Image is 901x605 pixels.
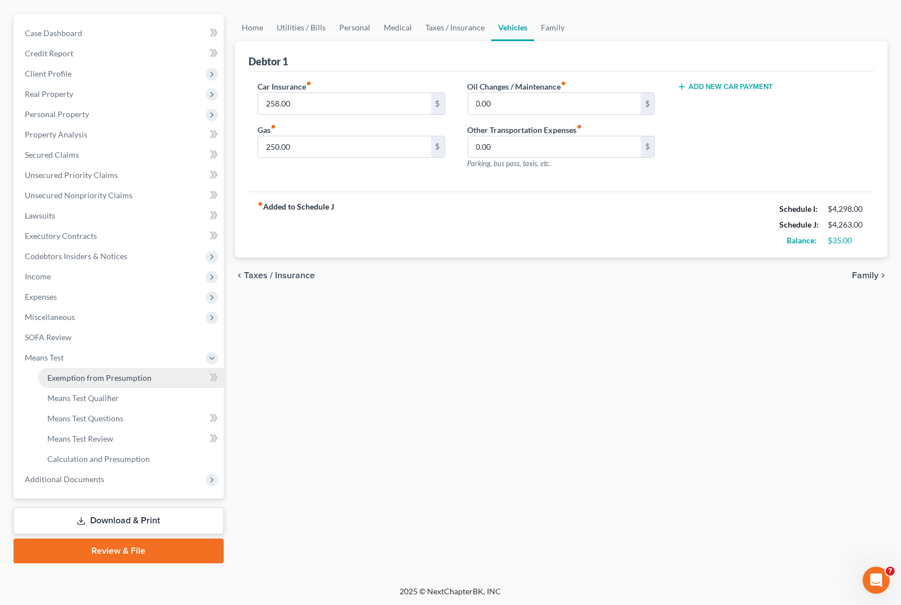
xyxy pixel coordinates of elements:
span: Executory Contracts [25,231,97,241]
i: chevron_left [235,271,244,280]
a: Review & File [14,539,224,563]
div: $ [641,93,654,114]
a: Home [235,14,270,41]
a: Vehicles [491,14,534,41]
a: Executory Contracts [16,226,224,246]
span: Calculation and Presumption [47,454,150,464]
a: Secured Claims [16,145,224,165]
i: fiber_manual_record [258,201,263,207]
span: Miscellaneous [25,312,75,322]
div: Debtor 1 [248,55,288,68]
a: Calculation and Presumption [38,449,224,469]
input: -- [258,93,431,114]
strong: Added to Schedule J [258,201,334,248]
span: 7 [886,567,895,576]
span: SOFA Review [25,332,72,342]
span: Real Property [25,89,73,99]
span: Unsecured Priority Claims [25,170,118,180]
button: chevron_left Taxes / Insurance [235,271,315,280]
a: Case Dashboard [16,23,224,43]
span: Unsecured Nonpriority Claims [25,190,132,200]
div: $4,298.00 [828,203,865,215]
div: $ [431,136,445,158]
span: Means Test Qualifier [47,393,119,403]
label: Gas [258,124,276,136]
a: Utilities / Bills [270,14,332,41]
span: Codebtors Insiders & Notices [25,251,127,261]
i: fiber_manual_record [577,124,583,130]
strong: Schedule J: [779,220,819,229]
a: Medical [377,14,419,41]
input: -- [468,93,641,114]
span: Taxes / Insurance [244,271,315,280]
div: $35.00 [828,235,865,246]
span: Lawsuits [25,211,55,220]
span: Additional Documents [25,474,104,484]
div: $ [431,93,445,114]
span: Parking, bus pass, taxis, etc. [468,159,552,168]
label: Oil Changes / Maintenance [468,81,567,92]
span: Secured Claims [25,150,79,159]
button: Family chevron_right [852,271,887,280]
a: Property Analysis [16,124,224,145]
a: Means Test Review [38,429,224,449]
strong: Balance: [787,235,816,245]
span: Means Test [25,353,64,362]
button: Add New Car Payment [677,82,773,91]
span: Family [852,271,878,280]
a: Means Test Questions [38,408,224,429]
span: Personal Property [25,109,89,119]
div: $4,263.00 [828,219,865,230]
strong: Schedule I: [779,204,818,213]
a: Personal [332,14,377,41]
a: Lawsuits [16,206,224,226]
label: Other Transportation Expenses [468,124,583,136]
a: Credit Report [16,43,224,64]
a: Exemption from Presumption [38,368,224,388]
a: Unsecured Priority Claims [16,165,224,185]
div: $ [641,136,654,158]
a: Taxes / Insurance [419,14,491,41]
a: Means Test Qualifier [38,388,224,408]
span: Case Dashboard [25,28,82,38]
i: fiber_manual_record [561,81,567,86]
span: Client Profile [25,69,72,78]
span: Means Test Review [47,434,113,443]
i: fiber_manual_record [306,81,312,86]
span: Means Test Questions [47,413,123,423]
a: Unsecured Nonpriority Claims [16,185,224,206]
span: Exemption from Presumption [47,373,152,382]
input: -- [468,136,641,158]
iframe: Intercom live chat [863,567,890,594]
input: -- [258,136,431,158]
i: chevron_right [878,271,887,280]
label: Car Insurance [258,81,312,92]
i: fiber_manual_record [270,124,276,130]
a: Download & Print [14,508,224,534]
a: SOFA Review [16,327,224,348]
span: Expenses [25,292,57,301]
span: Credit Report [25,48,73,58]
span: Income [25,272,51,281]
span: Property Analysis [25,130,87,139]
a: Family [534,14,571,41]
